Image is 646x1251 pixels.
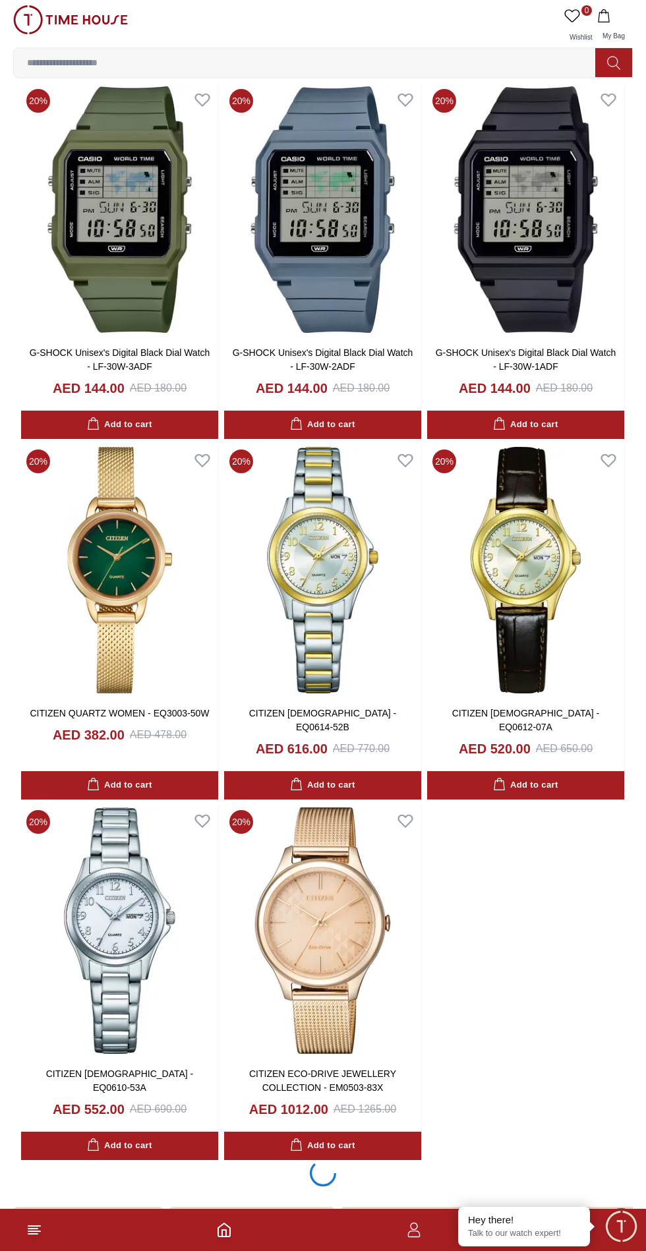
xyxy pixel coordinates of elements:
span: 20 % [26,89,50,113]
h4: AED 382.00 [53,726,125,744]
span: My Bag [597,32,630,40]
h4: AED 520.00 [459,740,531,758]
button: Add to cart [427,771,624,800]
p: Talk to our watch expert! [468,1228,580,1239]
div: Add to cart [290,1138,355,1153]
div: AED 180.00 [536,380,593,396]
div: Chat Widget [603,1208,639,1244]
button: Add to cart [224,1132,421,1160]
a: CITIZEN ECO-DRIVE JEWELLERY COLLECTION - EM0503-83X [249,1068,396,1093]
button: Add to cart [21,411,218,439]
img: CITIZEN Ladies - EQ0610-53A [21,805,218,1057]
button: Add to cart [224,771,421,800]
a: CITIZEN [DEMOGRAPHIC_DATA] - EQ0612-07A [452,708,600,732]
img: ... [13,5,128,34]
img: CITIZEN Ladies - EQ0614-52B [224,444,421,696]
span: 20 % [229,450,253,473]
span: 20 % [26,450,50,473]
h4: AED 1012.00 [249,1100,328,1119]
span: Wishlist [564,34,597,41]
img: CITIZEN QUARTZ WOMEN - EQ3003-50W [21,444,218,696]
img: G-SHOCK Unisex's Digital Black Dial Watch - LF-30W-3ADF [21,84,218,335]
img: G-SHOCK Unisex's Digital Black Dial Watch - LF-30W-2ADF [224,84,421,335]
h4: AED 144.00 [459,379,531,397]
div: AED 650.00 [536,741,593,757]
div: Hey there! [468,1213,580,1227]
a: 0Wishlist [562,5,595,47]
span: 0 [581,5,592,16]
h4: AED 552.00 [53,1100,125,1119]
a: Home [216,1222,232,1238]
a: CITIZEN QUARTZ WOMEN - EQ3003-50W [30,708,210,718]
img: G-SHOCK Unisex's Digital Black Dial Watch - LF-30W-1ADF [427,84,624,335]
button: Add to cart [21,771,218,800]
div: AED 1265.00 [334,1101,396,1117]
div: AED 180.00 [333,380,390,396]
span: 20 % [26,810,50,834]
a: G-SHOCK Unisex's Digital Black Dial Watch - LF-30W-2ADF [233,347,413,372]
a: G-SHOCK Unisex's Digital Black Dial Watch - LF-30W-3ADF [30,347,210,372]
div: AED 180.00 [130,380,187,396]
div: Add to cart [493,778,558,793]
button: Add to cart [224,411,421,439]
h4: AED 144.00 [256,379,328,397]
h4: AED 616.00 [256,740,328,758]
span: 20 % [432,450,456,473]
h4: AED 144.00 [53,379,125,397]
span: 20 % [229,89,253,113]
button: My Bag [595,5,633,47]
div: AED 478.00 [130,727,187,743]
img: CITIZEN ECO-DRIVE JEWELLERY COLLECTION - EM0503-83X [224,805,421,1057]
div: Add to cart [290,417,355,432]
div: Add to cart [87,1138,152,1153]
span: 20 % [229,810,253,834]
a: CITIZEN [DEMOGRAPHIC_DATA] - EQ0614-52B [249,708,397,732]
a: CITIZEN [DEMOGRAPHIC_DATA] - EQ0610-53A [46,1068,194,1093]
button: Add to cart [21,1132,218,1160]
div: AED 690.00 [130,1101,187,1117]
img: CITIZEN Ladies - EQ0612-07A [427,444,624,696]
div: Add to cart [87,417,152,432]
div: Add to cart [87,778,152,793]
div: AED 770.00 [333,741,390,757]
div: Add to cart [493,417,558,432]
a: G-SHOCK Unisex's Digital Black Dial Watch - LF-30W-1ADF [436,347,616,372]
div: Add to cart [290,778,355,793]
button: Add to cart [427,411,624,439]
span: 20 % [432,89,456,113]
